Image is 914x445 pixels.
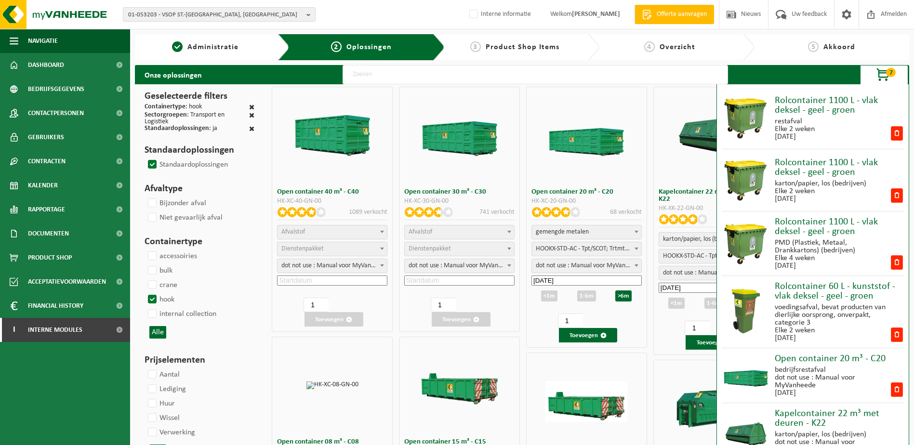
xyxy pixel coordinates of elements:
div: Elke 2 weken [775,125,815,133]
img: HK-XK-22-GN-00 [673,115,755,156]
span: HOOKX-STD-AC - Tpt/SCOT; Trtmt/wu - Exchange (SP-M-000006) [659,249,769,263]
label: Standaardoplossingen [146,157,228,172]
div: Rolcontainer 1100 L - vlak deksel - geel - groen [775,217,904,236]
div: bedrijfsrestafval [775,366,890,374]
p: 1089 verkocht [349,207,387,217]
span: dot not use : Manual voor MyVanheede [404,259,515,273]
label: Wissel [146,411,180,425]
span: karton/papier, los (bedrijven) [659,233,768,246]
div: [DATE] [775,133,815,141]
span: Product Shop [28,246,72,270]
div: karton/papier, los (bedrijven) [775,180,866,187]
span: Documenten [28,222,69,246]
div: Kapelcontainer 22 m³ met deuren - K22 [775,409,904,428]
div: voedingsafval, bevat producten van dierlijke oorsprong, onverpakt, categorie 3 [775,303,890,327]
span: HOOKX-STD-AC - Tpt/SCOT; Trtmt/wu - Exchange (SP-M-000006) [532,242,641,256]
span: dot not use : Manual voor MyVanheede [659,266,768,280]
img: WB-0060-HPE-GN-50 [722,287,770,335]
span: Product Shop Items [486,43,559,51]
p: 68 verkocht [610,207,642,217]
span: dot not use : Manual voor MyVanheede [531,259,642,273]
span: Contactpersonen [28,101,84,125]
a: 3Product Shop Items [450,41,580,53]
div: <1m [668,298,685,309]
span: 7 [886,68,896,77]
div: [DATE] [775,389,890,397]
span: Afvalstof [281,228,305,236]
div: Elke 2 weken [775,187,866,195]
span: Rapportage [28,197,65,222]
div: : ja [145,125,217,133]
div: : Transport en Logistiek [145,112,249,125]
span: Standaardoplossingen [145,125,209,132]
span: dot not use : Manual voor MyVanheede [278,259,387,273]
label: Aantal [146,367,180,382]
h3: Open container 40 m³ - C40 [277,188,387,196]
a: 1Administratie [140,41,270,53]
label: Niet gevaarlijk afval [146,210,223,225]
div: : hook [145,104,202,112]
span: Contracten [28,149,66,173]
label: crane [146,278,177,292]
h2: Onze oplossingen [135,65,212,84]
button: Alle [149,326,166,339]
label: Interne informatie [467,7,531,22]
div: Elke 2 weken [775,327,890,334]
strong: [PERSON_NAME] [572,11,620,18]
label: accessoiries [146,249,197,263]
label: hook [146,292,174,307]
span: Overzicht [660,43,695,51]
span: I [10,318,18,342]
button: Toevoegen [432,312,490,327]
h3: Kapelcontainer 22 m³ met deuren - K22 [659,188,769,203]
div: PMD (Plastiek, Metaal, Drankkartons) (bedrijven) [775,239,890,254]
span: gemengde metalen [532,225,641,239]
div: Rolcontainer 1100 L - vlak deksel - geel - groen [775,96,904,115]
span: Dienstenpakket [281,245,324,252]
input: 1 [431,298,456,312]
div: dot not use : Manual voor MyVanheede [775,374,890,389]
div: HK-XK-22-GN-00 [659,205,769,212]
div: [DATE] [775,195,866,203]
h3: Containertype [145,235,254,249]
img: WB-1100-HPE-GN-50 [722,219,770,267]
span: Sectorgroepen [145,111,187,118]
div: karton/papier, los (bedrijven) [775,431,890,438]
button: 7 [860,65,908,84]
div: Rolcontainer 60 L - kunststof - vlak deksel - geel - groen [775,282,904,301]
input: Startdatum [659,283,769,293]
h3: Open container 30 m³ - C30 [404,188,515,196]
input: 1 [685,321,710,335]
div: 1-6m [704,298,723,309]
span: Acceptatievoorwaarden [28,270,106,294]
span: Dashboard [28,53,64,77]
h3: Standaardoplossingen [145,143,254,157]
img: HK-XC-08-GN-00 [306,381,358,389]
button: Toevoegen [305,312,363,327]
input: Zoeken [343,65,728,84]
div: [DATE] [775,262,890,270]
a: 5Akkoord [759,41,904,53]
a: Offerte aanvragen [635,5,714,24]
p: 741 verkocht [479,207,515,217]
label: internal collection [146,307,216,321]
span: 1 [172,41,183,52]
div: Elke 4 weken [775,254,890,262]
div: HK-XC-20-GN-00 [531,198,642,205]
div: restafval [775,118,815,125]
img: WB-1100-HPE-GN-50 [722,155,770,203]
button: Toevoegen [559,328,618,342]
img: HK-XC-20-GN-00 [545,115,627,156]
span: Financial History [28,294,83,318]
input: Startdatum [531,275,642,286]
img: HK-XC-30-GN-00 [419,115,501,156]
button: Toevoegen [686,335,744,350]
span: 3 [470,41,481,52]
input: Startdatum [277,275,387,286]
span: Containertype [145,103,185,110]
label: Verwerking [146,425,195,440]
span: Gebruikers [28,125,64,149]
span: 01-053203 - VSOP ST.-[GEOGRAPHIC_DATA], [GEOGRAPHIC_DATA] [128,8,303,22]
div: Open container 20 m³ - C20 [775,354,904,364]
